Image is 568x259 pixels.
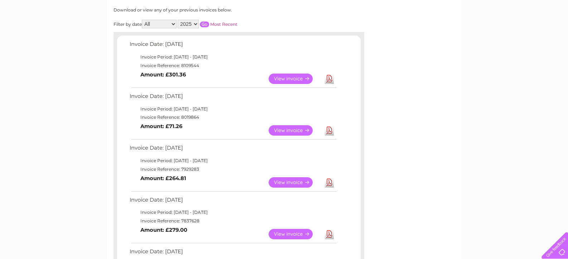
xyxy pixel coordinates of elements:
[544,30,561,36] a: Log out
[325,125,334,136] a: Download
[269,74,321,84] a: View
[128,91,337,105] td: Invoice Date: [DATE]
[114,20,302,28] div: Filter by date
[210,22,237,27] a: Most Recent
[20,19,57,41] img: logo.png
[325,74,334,84] a: Download
[433,4,482,13] a: 0333 014 3131
[460,30,476,36] a: Energy
[128,208,337,217] td: Invoice Period: [DATE] - [DATE]
[128,156,337,165] td: Invoice Period: [DATE] - [DATE]
[140,71,186,78] b: Amount: £301.36
[128,143,337,156] td: Invoice Date: [DATE]
[506,30,516,36] a: Blog
[325,177,334,188] a: Download
[128,217,337,225] td: Invoice Reference: 7837628
[480,30,501,36] a: Telecoms
[114,8,302,13] div: Download or view any of your previous invoices below.
[442,30,456,36] a: Water
[140,227,187,233] b: Amount: £279.00
[128,195,337,208] td: Invoice Date: [DATE]
[140,175,186,182] b: Amount: £264.81
[269,229,321,239] a: View
[128,113,337,122] td: Invoice Reference: 8019864
[115,4,454,35] div: Clear Business is a trading name of Verastar Limited (registered in [GEOGRAPHIC_DATA] No. 3667643...
[128,165,337,174] td: Invoice Reference: 7929283
[140,123,182,129] b: Amount: £71.26
[128,39,337,53] td: Invoice Date: [DATE]
[128,61,337,70] td: Invoice Reference: 8109544
[520,30,538,36] a: Contact
[269,125,321,136] a: View
[269,177,321,188] a: View
[128,105,337,113] td: Invoice Period: [DATE] - [DATE]
[128,53,337,61] td: Invoice Period: [DATE] - [DATE]
[325,229,334,239] a: Download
